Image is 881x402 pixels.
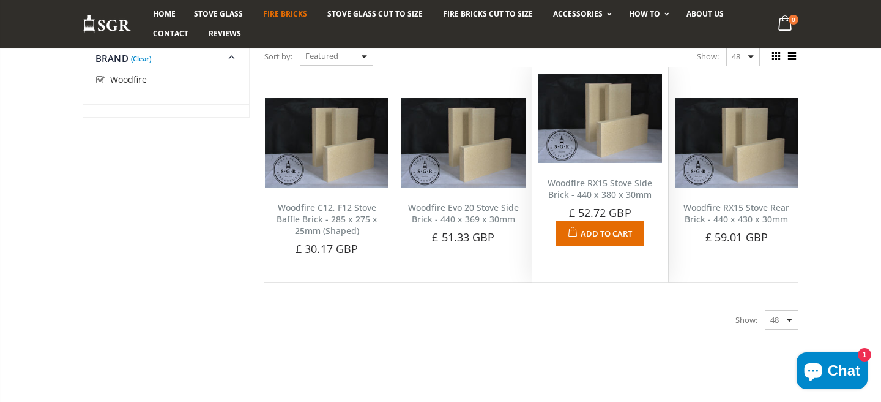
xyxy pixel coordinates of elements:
[131,57,151,60] a: (Clear)
[95,52,128,64] span: Brand
[629,9,660,19] span: How To
[675,98,798,188] img: Woodfire RX15 Stove Rear Brick
[144,24,198,44] a: Contact
[327,9,422,19] span: Stove Glass Cut To Size
[735,310,757,330] span: Show:
[789,15,798,25] span: 0
[153,28,188,39] span: Contact
[265,98,388,188] img: Woodfire C12, F12 Stove Baffle Brick
[683,202,789,225] a: Woodfire RX15 Stove Rear Brick - 440 x 430 x 30mm
[548,177,652,200] a: Woodfire RX15 Stove Side Brick - 440 x 380 x 30mm
[209,28,241,39] span: Reviews
[705,230,768,245] span: £ 59.01 GBP
[434,4,542,24] a: Fire Bricks Cut To Size
[773,12,798,36] a: 0
[785,50,798,63] span: List view
[686,9,724,19] span: About us
[538,74,662,163] img: Woodfire RX15 Stove Side Brick
[318,4,431,24] a: Stove Glass Cut To Size
[432,230,494,245] span: £ 51.33 GBP
[793,352,871,392] inbox-online-store-chat: Shopify online store chat
[296,241,358,256] span: £ 30.17 GBP
[83,14,132,34] img: Stove Glass Replacement
[194,9,243,19] span: Stove Glass
[185,4,252,24] a: Stove Glass
[408,202,519,225] a: Woodfire Evo 20 Stove Side Brick - 440 x 369 x 30mm
[569,205,631,220] span: £ 52.72 GBP
[277,202,377,237] a: Woodfire C12, F12 Stove Baffle Brick - 285 x 275 x 25mm (Shaped)
[443,9,533,19] span: Fire Bricks Cut To Size
[556,221,644,246] button: Add to Cart
[581,228,632,239] span: Add to Cart
[769,50,782,63] span: Grid view
[263,9,307,19] span: Fire Bricks
[254,4,316,24] a: Fire Bricks
[144,4,185,24] a: Home
[544,4,618,24] a: Accessories
[553,9,603,19] span: Accessories
[110,74,147,85] span: Woodfire
[620,4,675,24] a: How To
[153,9,176,19] span: Home
[264,46,292,67] span: Sort by:
[677,4,733,24] a: About us
[199,24,250,44] a: Reviews
[401,98,525,188] img: Woodfire Evo 20 Stove Side Brick
[697,47,719,66] span: Show:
